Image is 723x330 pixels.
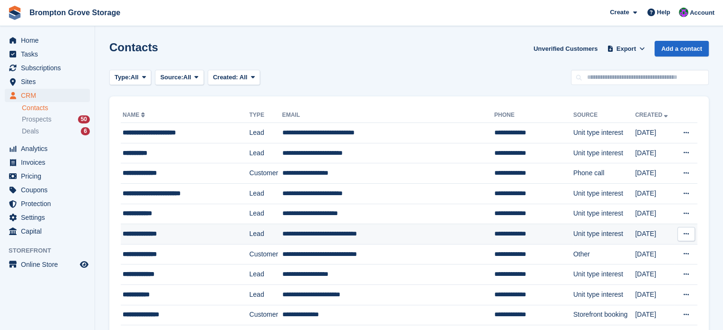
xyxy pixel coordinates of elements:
div: 6 [81,127,90,135]
td: Customer [249,244,282,264]
span: Invoices [21,156,78,169]
div: 50 [78,115,90,123]
td: Unit type interest [573,204,635,224]
span: Capital [21,225,78,238]
span: Help [657,8,670,17]
td: Customer [249,163,282,184]
a: menu [5,183,90,197]
h1: Contacts [109,41,158,54]
a: menu [5,142,90,155]
td: Storefront booking [573,305,635,325]
button: Created: All [208,70,260,85]
td: Lead [249,183,282,204]
button: Type: All [109,70,151,85]
a: menu [5,225,90,238]
a: menu [5,47,90,61]
td: [DATE] [635,183,675,204]
td: Lead [249,204,282,224]
span: Pricing [21,170,78,183]
td: [DATE] [635,284,675,305]
span: Storefront [9,246,95,255]
a: Prospects 50 [22,114,90,124]
span: Account [690,8,714,18]
span: Created: [213,74,238,81]
td: Unit type interest [573,143,635,163]
td: [DATE] [635,123,675,143]
a: menu [5,61,90,75]
th: Phone [494,108,573,123]
span: CRM [21,89,78,102]
td: Unit type interest [573,123,635,143]
a: Created [635,112,670,118]
a: menu [5,89,90,102]
span: Home [21,34,78,47]
img: Jo Brock [679,8,688,17]
a: Unverified Customers [530,41,601,57]
a: Name [123,112,147,118]
th: Type [249,108,282,123]
td: [DATE] [635,224,675,245]
td: [DATE] [635,305,675,325]
span: Protection [21,197,78,210]
button: Export [605,41,647,57]
span: Type: [115,73,131,82]
td: [DATE] [635,264,675,285]
a: menu [5,211,90,224]
td: Lead [249,284,282,305]
button: Source: All [155,70,204,85]
a: Add a contact [655,41,709,57]
span: All [131,73,139,82]
td: Other [573,244,635,264]
td: Phone call [573,163,635,184]
a: menu [5,197,90,210]
span: Settings [21,211,78,224]
span: Tasks [21,47,78,61]
td: [DATE] [635,204,675,224]
td: Unit type interest [573,264,635,285]
span: Analytics [21,142,78,155]
td: [DATE] [635,143,675,163]
span: Sites [21,75,78,88]
td: Customer [249,305,282,325]
th: Email [282,108,494,123]
span: Coupons [21,183,78,197]
a: menu [5,34,90,47]
th: Source [573,108,635,123]
img: stora-icon-8386f47178a22dfd0bd8f6a31ec36ba5ce8667c1dd55bd0f319d3a0aa187defe.svg [8,6,22,20]
td: Lead [249,123,282,143]
td: [DATE] [635,244,675,264]
span: Create [610,8,629,17]
a: Brompton Grove Storage [26,5,124,20]
span: Deals [22,127,39,136]
span: All [183,73,192,82]
td: Lead [249,264,282,285]
span: Export [617,44,636,54]
td: Unit type interest [573,284,635,305]
span: Source: [160,73,183,82]
a: menu [5,156,90,169]
a: menu [5,75,90,88]
a: menu [5,258,90,271]
td: Unit type interest [573,224,635,245]
span: Subscriptions [21,61,78,75]
td: Lead [249,143,282,163]
td: Unit type interest [573,183,635,204]
td: Lead [249,224,282,245]
td: [DATE] [635,163,675,184]
a: Contacts [22,104,90,113]
a: Deals 6 [22,126,90,136]
span: Online Store [21,258,78,271]
span: All [240,74,248,81]
span: Prospects [22,115,51,124]
a: menu [5,170,90,183]
a: Preview store [78,259,90,270]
